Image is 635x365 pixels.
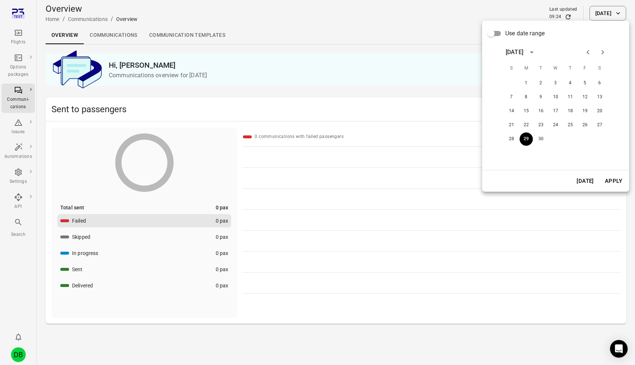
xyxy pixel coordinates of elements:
span: Use date range [505,29,545,38]
button: 9 [534,91,548,104]
button: 5 [578,77,592,90]
span: Friday [578,61,592,76]
button: 8 [520,91,533,104]
button: 7 [505,91,518,104]
button: Next month [595,45,610,60]
button: 2 [534,77,548,90]
button: 10 [549,91,562,104]
button: calendar view is open, switch to year view [525,46,538,59]
button: 24 [549,118,562,132]
span: Sunday [505,61,518,76]
button: 18 [564,104,577,118]
button: 22 [520,118,533,132]
button: 15 [520,104,533,118]
button: 3 [549,77,562,90]
div: [DATE] [506,48,523,57]
button: 17 [549,104,562,118]
button: 27 [593,118,606,132]
button: 13 [593,91,606,104]
span: Monday [520,61,533,76]
button: 21 [505,118,518,132]
button: 28 [505,132,518,146]
button: 25 [564,118,577,132]
button: 26 [578,118,592,132]
button: 1 [520,77,533,90]
span: Wednesday [549,61,562,76]
button: 30 [534,132,548,146]
button: 4 [564,77,577,90]
button: 23 [534,118,548,132]
button: 11 [564,91,577,104]
span: Tuesday [534,61,548,76]
button: Apply [601,173,626,189]
button: 12 [578,91,592,104]
button: 14 [505,104,518,118]
button: 16 [534,104,548,118]
button: 19 [578,104,592,118]
button: 29 [520,132,533,146]
span: Thursday [564,61,577,76]
button: [DATE] [573,173,598,189]
span: Saturday [593,61,606,76]
button: 6 [593,77,606,90]
div: Open Intercom Messenger [610,340,628,358]
button: Previous month [581,45,595,60]
button: 20 [593,104,606,118]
